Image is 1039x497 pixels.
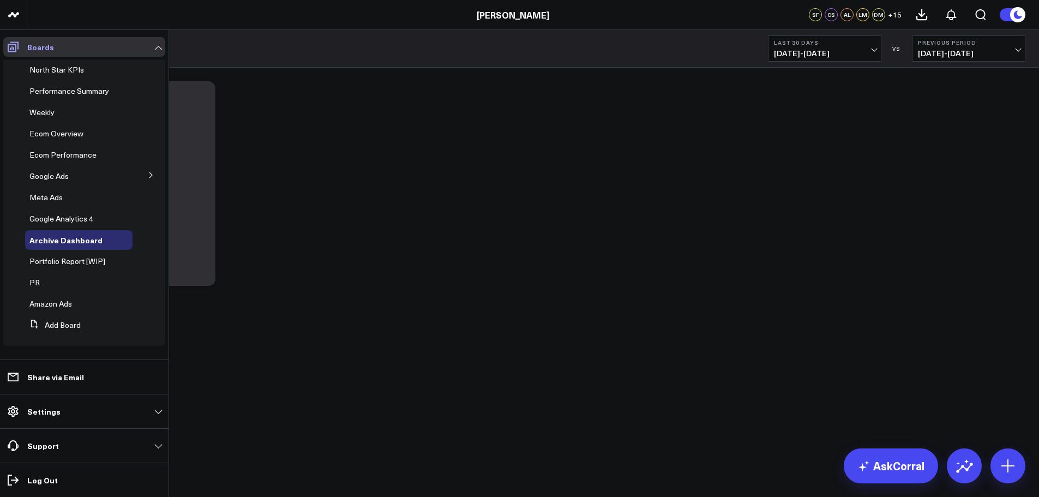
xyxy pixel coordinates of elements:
span: [DATE] - [DATE] [774,49,875,58]
a: Archive Dashboard [29,236,103,244]
b: Last 30 Days [774,39,875,46]
p: Settings [27,407,61,416]
a: AskCorral [844,448,938,483]
div: DM [872,8,885,21]
p: Boards [27,43,54,51]
a: Weekly [29,108,55,117]
span: Amazon Ads [29,298,72,309]
span: Portfolio Report [WIP] [29,256,105,266]
a: Log Out [3,470,165,490]
div: AL [840,8,854,21]
a: Google Ads [29,172,69,181]
span: Performance Summary [29,86,109,96]
span: Google Ads [29,171,69,181]
div: SF [809,8,822,21]
a: Ecom Overview [29,129,83,138]
button: +15 [888,8,902,21]
span: Archive Dashboard [29,235,103,245]
a: Ecom Performance [29,151,97,159]
span: North Star KPIs [29,64,84,75]
span: [DATE] - [DATE] [918,49,1019,58]
span: Google Analytics 4 [29,213,93,224]
a: Amazon Ads [29,300,72,308]
span: + 15 [888,11,902,19]
a: North Star KPIs [29,65,84,74]
div: CS [825,8,838,21]
span: Meta Ads [29,192,63,202]
span: Ecom Performance [29,149,97,160]
p: Log Out [27,476,58,484]
a: PR [29,278,40,287]
p: Support [27,441,59,450]
div: LM [856,8,869,21]
b: Previous Period [918,39,1019,46]
a: Performance Summary [29,87,109,95]
a: Portfolio Report [WIP] [29,257,105,266]
a: Google Analytics 4 [29,214,93,223]
a: Meta Ads [29,193,63,202]
button: Previous Period[DATE]-[DATE] [912,35,1025,62]
span: PR [29,277,40,288]
button: Last 30 Days[DATE]-[DATE] [768,35,881,62]
div: VS [887,45,906,52]
span: Ecom Overview [29,128,83,139]
p: Share via Email [27,373,84,381]
button: Add Board [25,315,81,335]
span: Weekly [29,107,55,117]
a: [PERSON_NAME] [477,9,549,21]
